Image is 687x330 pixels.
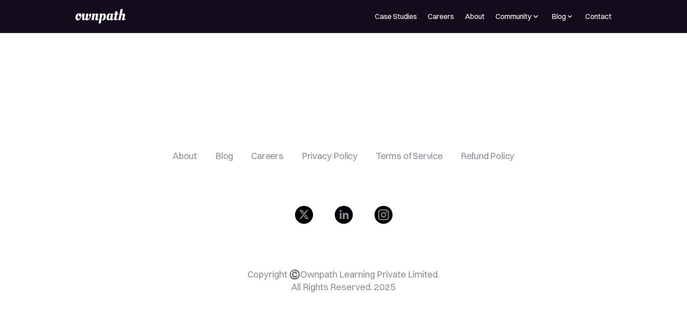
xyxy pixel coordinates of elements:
a: Terms of Service [376,151,443,161]
a: Case Studies [375,11,417,22]
a: About [173,151,197,161]
a: Privacy Policy [302,151,358,161]
div: Community [495,11,531,22]
p: Copyright ©️Ownpath Learning Private Limited. All Rights Reserved. 2025 [248,268,439,293]
a: Contact [585,11,612,22]
div: Blog [551,11,575,22]
a: Careers [251,151,284,161]
div: Blog [551,11,565,22]
a: About [465,11,485,22]
div: Community [495,11,540,22]
a: Blog [215,151,233,161]
a: Refund Policy [461,151,514,161]
a: Careers [428,11,454,22]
